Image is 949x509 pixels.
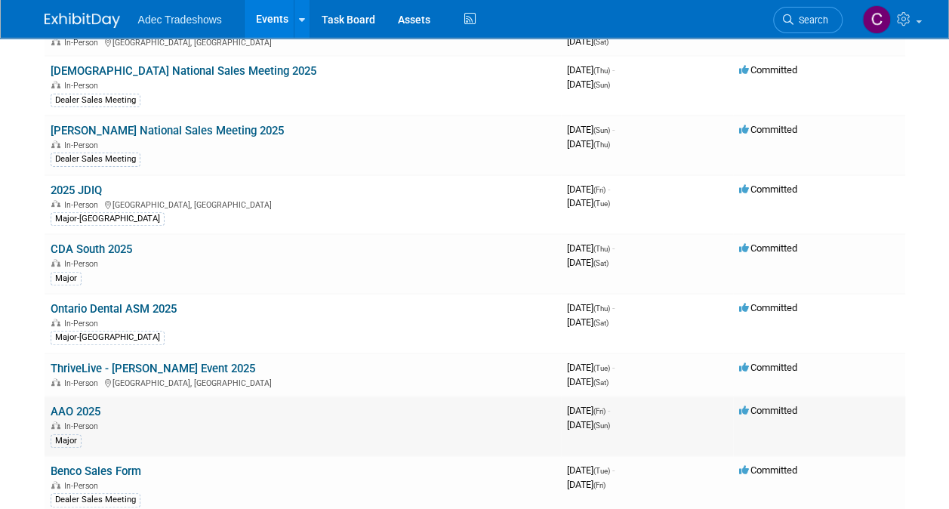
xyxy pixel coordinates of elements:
img: In-Person Event [51,81,60,88]
span: - [612,464,615,476]
div: Dealer Sales Meeting [51,153,140,166]
div: Major [51,272,82,285]
span: (Sat) [593,38,609,46]
span: (Thu) [593,140,610,149]
img: In-Person Event [51,319,60,326]
span: [DATE] [567,35,609,47]
div: Major [51,434,82,448]
span: Search [793,14,828,26]
img: In-Person Event [51,200,60,208]
span: Adec Tradeshows [138,14,222,26]
img: In-Person Event [51,378,60,386]
img: ExhibitDay [45,13,120,28]
span: In-Person [64,421,103,431]
span: - [612,64,615,76]
div: Major-[GEOGRAPHIC_DATA] [51,331,165,344]
span: [DATE] [567,138,610,150]
a: Benco Sales Form [51,464,141,478]
span: - [612,362,615,373]
div: Dealer Sales Meeting [51,94,140,107]
span: Committed [739,464,797,476]
span: In-Person [64,319,103,329]
span: [DATE] [567,79,610,90]
img: In-Person Event [51,38,60,45]
span: (Thu) [593,304,610,313]
span: [DATE] [567,362,615,373]
span: [DATE] [567,302,615,313]
span: (Sun) [593,126,610,134]
img: In-Person Event [51,140,60,148]
span: In-Person [64,38,103,48]
span: Committed [739,124,797,135]
div: [GEOGRAPHIC_DATA], [GEOGRAPHIC_DATA] [51,35,555,48]
span: (Sat) [593,259,609,267]
a: AAO 2025 [51,405,100,418]
img: In-Person Event [51,421,60,429]
span: Committed [739,405,797,416]
span: [DATE] [567,242,615,254]
span: [DATE] [567,64,615,76]
span: (Sat) [593,378,609,387]
span: - [612,242,615,254]
a: 2025 JDIQ [51,184,102,197]
span: In-Person [64,378,103,388]
span: In-Person [64,81,103,91]
span: (Tue) [593,364,610,372]
span: [DATE] [567,419,610,430]
span: (Sun) [593,81,610,89]
div: [GEOGRAPHIC_DATA], [GEOGRAPHIC_DATA] [51,376,555,388]
div: [GEOGRAPHIC_DATA], [GEOGRAPHIC_DATA] [51,198,555,210]
span: [DATE] [567,257,609,268]
span: Committed [739,302,797,313]
span: Committed [739,64,797,76]
a: [PERSON_NAME] National Sales Meeting 2025 [51,124,284,137]
img: In-Person Event [51,481,60,489]
a: Ontario Dental ASM 2025 [51,302,177,316]
span: (Sun) [593,421,610,430]
span: (Tue) [593,199,610,208]
span: - [608,184,610,195]
span: [DATE] [567,197,610,208]
span: (Fri) [593,186,605,194]
div: Dealer Sales Meeting [51,493,140,507]
span: In-Person [64,200,103,210]
span: [DATE] [567,376,609,387]
span: (Thu) [593,245,610,253]
span: Committed [739,184,797,195]
span: - [612,302,615,313]
span: In-Person [64,259,103,269]
span: - [608,405,610,416]
span: (Sat) [593,319,609,327]
span: (Fri) [593,481,605,489]
a: ThriveLive - [PERSON_NAME] Event 2025 [51,362,255,375]
img: In-Person Event [51,259,60,267]
span: [DATE] [567,316,609,328]
span: Committed [739,242,797,254]
span: [DATE] [567,124,615,135]
span: [DATE] [567,184,610,195]
span: - [612,124,615,135]
span: [DATE] [567,405,610,416]
span: (Tue) [593,467,610,475]
div: Major-[GEOGRAPHIC_DATA] [51,212,165,226]
a: [DEMOGRAPHIC_DATA] National Sales Meeting 2025 [51,64,316,78]
span: [DATE] [567,464,615,476]
span: (Fri) [593,407,605,415]
span: Committed [739,362,797,373]
img: Carol Schmidlin [862,5,891,34]
a: CDA South 2025 [51,242,132,256]
span: [DATE] [567,479,605,490]
a: Search [773,7,843,33]
span: In-Person [64,481,103,491]
span: In-Person [64,140,103,150]
span: (Thu) [593,66,610,75]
